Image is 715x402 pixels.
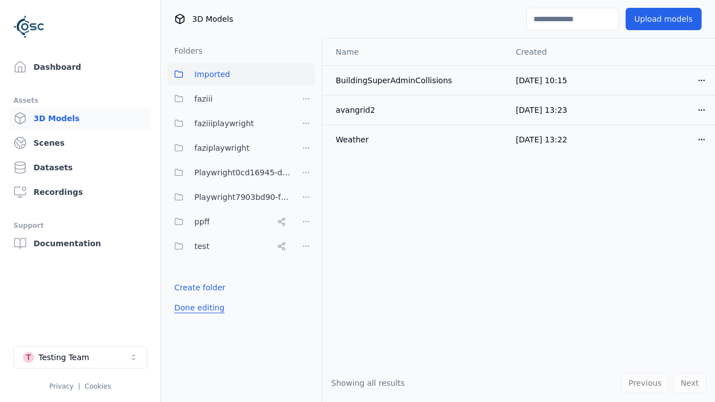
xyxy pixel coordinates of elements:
div: T [23,352,34,363]
span: faziplaywright [194,141,250,155]
button: faziii [168,88,290,110]
span: Playwright0cd16945-d24c-45f9-a8ba-c74193e3fd84 [194,166,290,179]
a: Dashboard [9,56,151,78]
div: Testing Team [39,352,89,363]
span: Showing all results [331,379,405,387]
button: Create folder [168,277,232,298]
button: ppff [168,210,290,233]
span: ppff [194,215,209,228]
button: Playwright7903bd90-f1ee-40e5-8689-7a943bbd43ef [168,186,290,208]
div: Assets [13,94,147,107]
div: Support [13,219,147,232]
span: faziii [194,92,213,106]
a: Documentation [9,232,151,255]
span: [DATE] 13:23 [516,106,567,114]
a: 3D Models [9,107,151,130]
span: 3D Models [192,13,233,25]
span: faziiiplaywright [194,117,254,130]
div: Weather [336,134,498,145]
a: Datasets [9,156,151,179]
a: Create folder [174,282,226,293]
a: Cookies [85,382,111,390]
span: | [78,382,80,390]
th: Created [507,39,611,65]
span: Playwright7903bd90-f1ee-40e5-8689-7a943bbd43ef [194,190,290,204]
span: Imported [194,68,230,81]
h3: Folders [168,45,203,56]
div: avangrid2 [336,104,498,116]
a: Recordings [9,181,151,203]
button: faziiiplaywright [168,112,290,135]
span: [DATE] 10:15 [516,76,567,85]
button: Select a workspace [13,346,147,368]
span: [DATE] 13:22 [516,135,567,144]
div: BuildingSuperAdminCollisions [336,75,498,86]
a: Scenes [9,132,151,154]
img: Logo [13,11,45,42]
button: Playwright0cd16945-d24c-45f9-a8ba-c74193e3fd84 [168,161,290,184]
button: faziplaywright [168,137,290,159]
button: test [168,235,290,257]
button: Done editing [168,298,231,318]
th: Name [322,39,507,65]
button: Imported [168,63,315,85]
span: test [194,240,209,253]
button: Upload models [626,8,702,30]
a: Privacy [49,382,73,390]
